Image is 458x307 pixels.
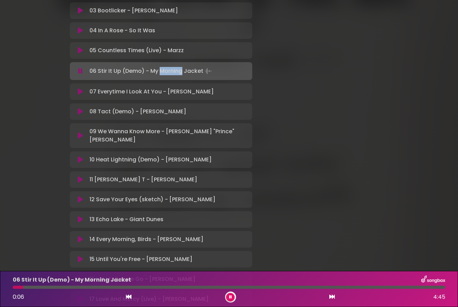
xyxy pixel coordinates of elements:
[89,26,155,35] p: 04 In A Rose - So It Was
[89,255,192,263] p: 15 Until You're Free - [PERSON_NAME]
[421,275,445,284] img: songbox-logo-white.png
[203,66,213,76] img: waveform4.gif
[433,293,445,301] span: 4:45
[89,88,214,96] p: 07 Everytime I Look At You - [PERSON_NAME]
[89,195,215,204] p: 12 Save Your Eyes (sketch) - [PERSON_NAME]
[89,66,213,76] p: 06 Stir It Up (Demo) - My Morning Jacket
[89,127,248,144] p: 09 We Wanna Know More - [PERSON_NAME] "Prince" [PERSON_NAME]
[89,175,197,184] p: 11 [PERSON_NAME] T - [PERSON_NAME]
[13,276,131,284] p: 06 Stir It Up (Demo) - My Morning Jacket
[89,235,203,243] p: 14 Every Morning, Birds - [PERSON_NAME]
[89,46,184,55] p: 05 Countless Times (Live) - Marzz
[89,107,186,116] p: 08 Tact (Demo) - [PERSON_NAME]
[89,215,163,224] p: 13 Echo Lake - Giant Dunes
[89,156,212,164] p: 10 Heat Lightning (Demo) - [PERSON_NAME]
[89,7,178,15] p: 03 Bootlicker - [PERSON_NAME]
[13,293,24,301] span: 0:06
